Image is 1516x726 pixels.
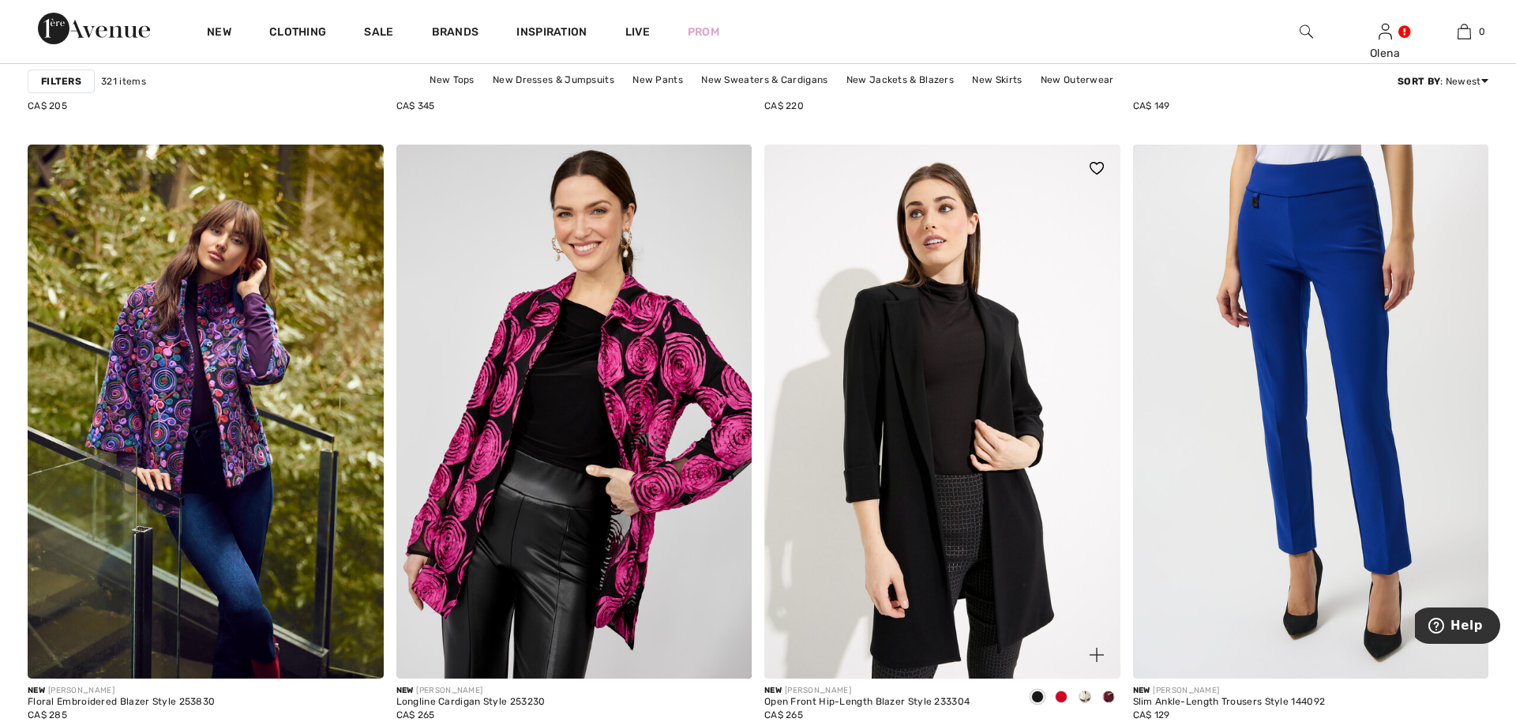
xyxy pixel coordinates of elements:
[396,697,546,708] div: Longline Cardigan Style 253230
[1379,22,1392,41] img: My Info
[1479,24,1485,39] span: 0
[1090,648,1104,662] img: plus_v2.svg
[1133,145,1489,679] img: Slim Ankle-Length Trousers Style 144092. Royal Sapphire 163
[396,100,435,111] span: CA$ 345
[1097,685,1120,711] div: Merlot
[764,100,804,111] span: CA$ 220
[1425,22,1503,41] a: 0
[396,685,546,697] div: [PERSON_NAME]
[485,70,622,90] a: New Dresses & Jumpsuits
[1073,685,1097,711] div: Winter White
[1458,22,1471,41] img: My Bag
[1379,24,1392,39] a: Sign In
[1049,685,1073,711] div: Lipstick Red 173
[839,70,962,90] a: New Jackets & Blazers
[28,686,45,695] span: New
[38,13,150,44] img: 1ère Avenue
[28,697,215,708] div: Floral Embroidered Blazer Style 253830
[1398,76,1440,87] strong: Sort By
[1300,22,1313,41] img: search the website
[516,25,587,42] span: Inspiration
[964,70,1030,90] a: New Skirts
[28,145,384,679] img: Floral Embroidered Blazer Style 253830. Purple/multi
[693,70,835,90] a: New Sweaters & Cardigans
[396,145,752,679] img: Longline Cardigan Style 253230. Black/begonia
[1133,709,1170,720] span: CA$ 129
[764,697,970,708] div: Open Front Hip-Length Blazer Style 233304
[41,74,81,88] strong: Filters
[1133,100,1170,111] span: CA$ 149
[764,145,1120,679] img: Open Front Hip-Length Blazer Style 233304. Winter White
[1415,608,1500,647] iframe: Opens a widget where you can find more information
[1026,685,1049,711] div: Black
[364,25,393,42] a: Sale
[101,74,146,88] span: 321 items
[1398,74,1488,88] div: : Newest
[28,709,67,720] span: CA$ 285
[1090,162,1104,175] img: heart_black_full.svg
[625,70,691,90] a: New Pants
[625,24,650,40] a: Live
[1133,697,1326,708] div: Slim Ankle-Length Trousers Style 144092
[764,709,803,720] span: CA$ 265
[396,686,414,695] span: New
[764,685,970,697] div: [PERSON_NAME]
[432,25,479,42] a: Brands
[1133,686,1150,695] span: New
[688,24,719,40] a: Prom
[1133,685,1326,697] div: [PERSON_NAME]
[764,686,782,695] span: New
[28,685,215,697] div: [PERSON_NAME]
[28,100,67,111] span: CA$ 205
[269,25,326,42] a: Clothing
[1033,70,1122,90] a: New Outerwear
[207,25,231,42] a: New
[396,709,435,720] span: CA$ 265
[422,70,482,90] a: New Tops
[1346,45,1424,62] div: Olena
